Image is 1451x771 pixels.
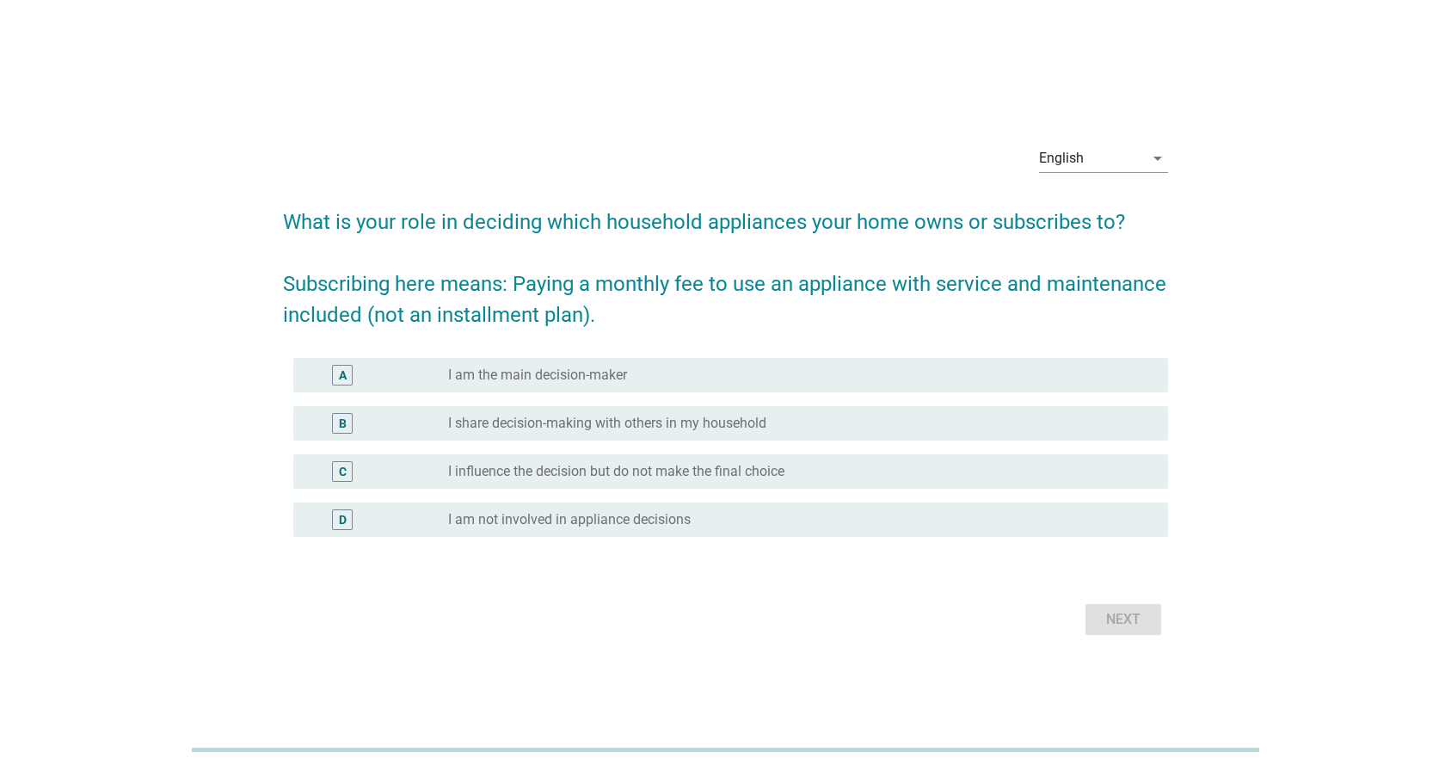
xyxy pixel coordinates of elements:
[339,511,347,529] div: D
[283,189,1168,330] h2: What is your role in deciding which household appliances your home owns or subscribes to? Subscri...
[448,463,784,480] label: I influence the decision but do not make the final choice
[448,415,766,432] label: I share decision-making with others in my household
[1039,151,1084,166] div: English
[339,367,347,385] div: A
[339,463,347,481] div: C
[1147,148,1168,169] i: arrow_drop_down
[339,415,347,433] div: B
[448,367,627,384] label: I am the main decision-maker
[448,511,691,528] label: I am not involved in appliance decisions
